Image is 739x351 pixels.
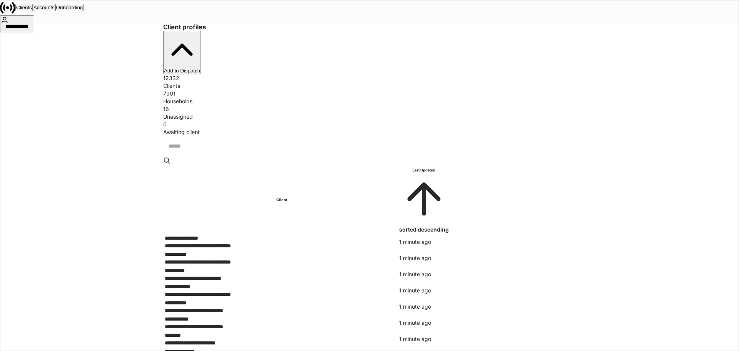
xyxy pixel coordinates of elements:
div: 0 [163,121,576,128]
button: Accounts [33,4,55,11]
div: Households [163,97,576,105]
div: 16 [163,105,576,113]
p: 1 minute ago [399,254,449,262]
div: 12332 [163,74,576,82]
div: 0Awaiting client [163,121,576,136]
p: 1 minute ago [399,238,449,246]
div: Add to Dispatch [164,68,200,74]
div: Clients [16,5,32,10]
div: Onboarding [56,5,83,10]
h3: Client profiles [163,23,576,31]
div: Awaiting client [163,128,576,136]
div: Accounts [33,5,55,10]
div: Unassigned [163,113,576,121]
p: 1 minute ago [399,287,449,294]
div: 16Unassigned [163,105,576,121]
p: 1 minute ago [399,319,449,327]
p: 1 minute ago [399,270,449,278]
div: Clients [163,82,576,90]
h6: Client [165,196,398,204]
button: Add to Dispatch [163,31,201,74]
div: 7901 [163,90,576,97]
button: Clients [15,4,33,11]
p: 1 minute ago [399,335,449,343]
p: 1 minute ago [399,303,449,311]
span: sorted descending [399,226,449,233]
h6: Last Updated [399,166,449,174]
span: Last Updatedsorted descending [399,166,449,233]
button: Onboarding [55,4,84,11]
